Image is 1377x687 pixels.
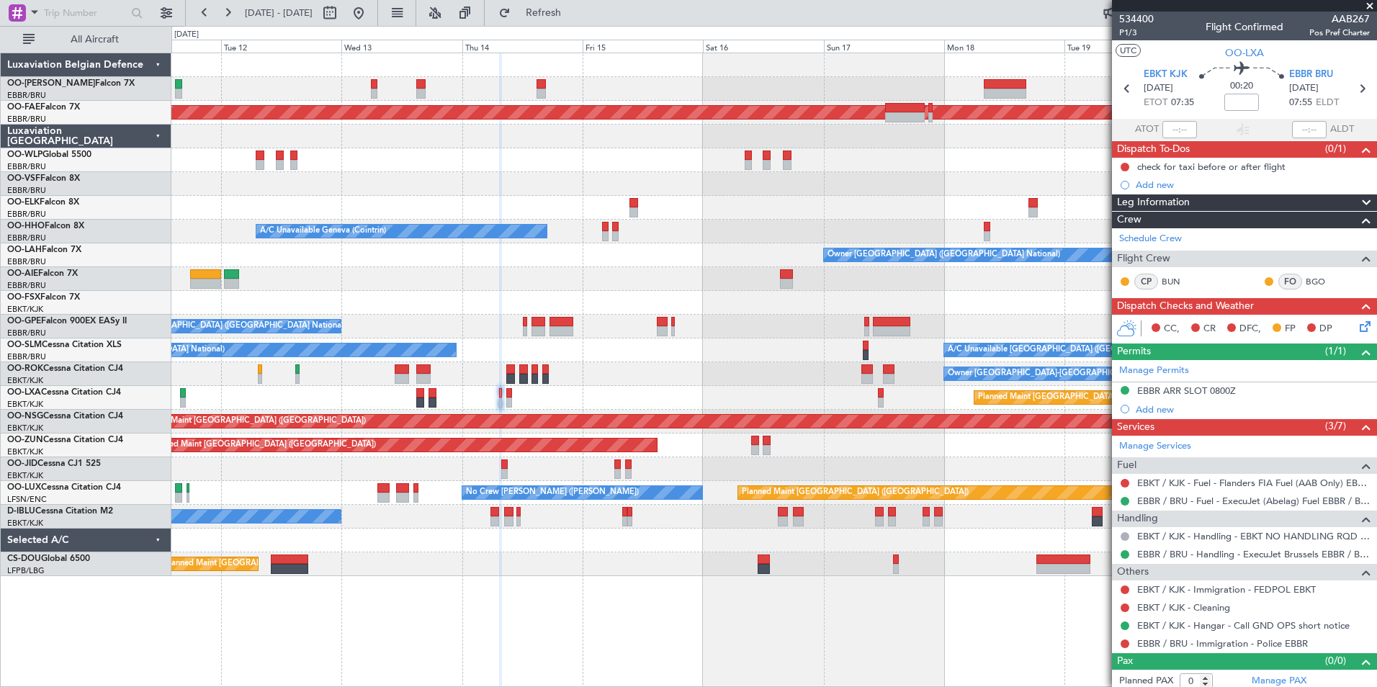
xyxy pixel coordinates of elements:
[1136,403,1370,416] div: Add new
[260,220,386,242] div: A/C Unavailable Geneva (Cointrin)
[7,269,78,278] a: OO-AIEFalcon 7X
[7,233,46,243] a: EBBR/BRU
[1116,44,1141,57] button: UTC
[1136,179,1370,191] div: Add new
[1117,653,1133,670] span: Pax
[1289,68,1333,82] span: EBBR BRU
[1117,419,1154,436] span: Services
[7,293,80,302] a: OO-FSXFalcon 7X
[1144,81,1173,96] span: [DATE]
[1203,322,1216,336] span: CR
[1137,548,1370,560] a: EBBR / BRU - Handling - ExecuJet Brussels EBBR / BRU
[7,483,121,492] a: OO-LUXCessna Citation CJ4
[1117,212,1141,228] span: Crew
[7,79,95,88] span: OO-[PERSON_NAME]
[7,317,41,325] span: OO-GPE
[7,293,40,302] span: OO-FSX
[7,507,113,516] a: D-IBLUCessna Citation M2
[7,351,46,362] a: EBBR/BRU
[466,482,639,503] div: No Crew [PERSON_NAME] ([PERSON_NAME])
[1117,141,1190,158] span: Dispatch To-Dos
[1319,322,1332,336] span: DP
[7,341,42,349] span: OO-SLM
[7,459,37,468] span: OO-JID
[7,103,80,112] a: OO-FAEFalcon 7X
[1144,96,1167,110] span: ETOT
[1117,194,1190,211] span: Leg Information
[1137,583,1316,596] a: EBKT / KJK - Immigration - FEDPOL EBKT
[827,244,1060,266] div: Owner [GEOGRAPHIC_DATA] ([GEOGRAPHIC_DATA] National)
[7,174,40,183] span: OO-VSF
[1306,275,1338,288] a: BGO
[1137,619,1350,632] a: EBKT / KJK - Hangar - Call GND OPS short notice
[7,161,46,172] a: EBBR/BRU
[7,446,43,457] a: EBKT/KJK
[7,518,43,529] a: EBKT/KJK
[7,198,79,207] a: OO-ELKFalcon 8X
[1137,530,1370,542] a: EBKT / KJK - Handling - EBKT NO HANDLING RQD FOR CJ
[7,436,123,444] a: OO-ZUNCessna Citation CJ4
[1289,96,1312,110] span: 07:55
[1137,495,1370,507] a: EBBR / BRU - Fuel - ExecuJet (Abelag) Fuel EBBR / BRU
[1278,274,1302,289] div: FO
[978,387,1239,408] div: Planned Maint [GEOGRAPHIC_DATA] ([GEOGRAPHIC_DATA] National)
[7,209,46,220] a: EBBR/BRU
[7,114,46,125] a: EBBR/BRU
[7,399,43,410] a: EBKT/KJK
[944,40,1064,53] div: Mon 18
[513,8,574,18] span: Refresh
[7,79,135,88] a: OO-[PERSON_NAME]Falcon 7X
[7,341,122,349] a: OO-SLMCessna Citation XLS
[7,364,43,373] span: OO-ROK
[1117,564,1149,580] span: Others
[7,436,43,444] span: OO-ZUN
[948,339,1216,361] div: A/C Unavailable [GEOGRAPHIC_DATA] ([GEOGRAPHIC_DATA] National)
[1171,96,1194,110] span: 07:35
[1325,653,1346,668] span: (0/0)
[1309,27,1370,39] span: Pos Pref Charter
[139,410,366,432] div: Planned Maint [GEOGRAPHIC_DATA] ([GEOGRAPHIC_DATA])
[7,246,81,254] a: OO-LAHFalcon 7X
[7,317,127,325] a: OO-GPEFalcon 900EX EASy II
[1064,40,1185,53] div: Tue 19
[1330,122,1354,137] span: ALDT
[1239,322,1261,336] span: DFC,
[7,90,46,101] a: EBBR/BRU
[7,185,46,196] a: EBBR/BRU
[1137,385,1236,397] div: EBBR ARR SLOT 0800Z
[462,40,583,53] div: Thu 14
[1230,79,1253,94] span: 00:20
[1144,68,1188,82] span: EBKT KJK
[221,40,341,53] div: Tue 12
[7,328,46,338] a: EBBR/BRU
[139,434,376,456] div: Unplanned Maint [GEOGRAPHIC_DATA] ([GEOGRAPHIC_DATA])
[1134,274,1158,289] div: CP
[7,388,121,397] a: OO-LXACessna Citation CJ4
[1137,161,1286,173] div: check for taxi before or after flight
[742,482,969,503] div: Planned Maint [GEOGRAPHIC_DATA] ([GEOGRAPHIC_DATA])
[1117,251,1170,267] span: Flight Crew
[1225,45,1264,60] span: OO-LXA
[174,29,199,41] div: [DATE]
[1117,511,1158,527] span: Handling
[1119,439,1191,454] a: Manage Services
[1289,81,1319,96] span: [DATE]
[7,412,123,421] a: OO-NSGCessna Citation CJ4
[16,28,156,51] button: All Aircraft
[7,565,45,576] a: LFPB/LBG
[948,363,1142,385] div: Owner [GEOGRAPHIC_DATA]-[GEOGRAPHIC_DATA]
[1119,364,1189,378] a: Manage Permits
[824,40,944,53] div: Sun 17
[44,2,127,24] input: Trip Number
[7,483,41,492] span: OO-LUX
[7,256,46,267] a: EBBR/BRU
[7,304,43,315] a: EBKT/KJK
[1117,343,1151,360] span: Permits
[7,198,40,207] span: OO-ELK
[7,103,40,112] span: OO-FAE
[583,40,703,53] div: Fri 15
[104,315,346,337] div: No Crew [GEOGRAPHIC_DATA] ([GEOGRAPHIC_DATA] National)
[1309,12,1370,27] span: AAB267
[7,554,41,563] span: CS-DOU
[492,1,578,24] button: Refresh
